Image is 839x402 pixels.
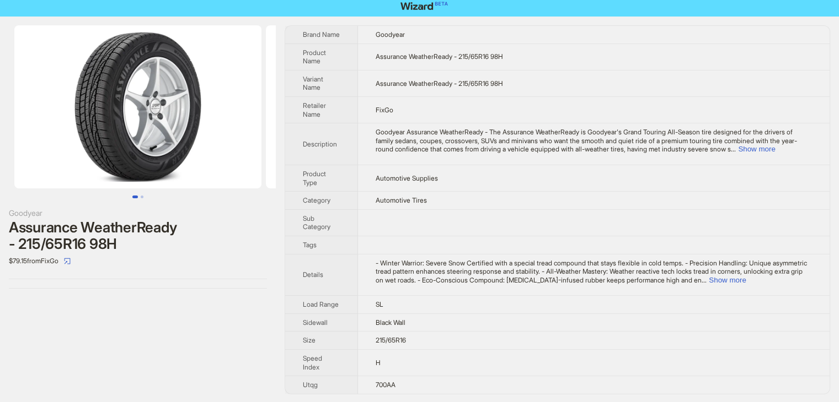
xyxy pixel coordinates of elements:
[376,381,396,389] span: 700AA
[731,145,736,153] span: ...
[738,145,775,153] button: Expand
[376,106,393,114] span: FixGo
[376,300,383,308] span: SL
[709,276,746,284] button: Expand
[376,318,405,327] span: Black Wall
[303,381,318,389] span: Utqg
[9,219,267,252] div: Assurance WeatherReady - 215/65R16 98H
[303,318,328,327] span: Sidewall
[266,25,513,188] img: Assurance WeatherReady - 215/65R16 98H Assurance WeatherReady - 215/65R16 98H image 2
[132,195,138,198] button: Go to slide 1
[376,128,797,153] span: Goodyear Assurance WeatherReady - The Assurance WeatherReady is Goodyear's Grand Touring All-Seas...
[303,354,322,371] span: Speed Index
[303,214,330,231] span: Sub Category
[303,48,326,66] span: Product Name
[376,30,405,39] span: Goodyear
[303,241,317,249] span: Tags
[376,79,503,88] span: Assurance WeatherReady - 215/65R16 98H
[376,196,427,204] span: Automotive Tires
[303,170,326,187] span: Product Type
[14,25,261,188] img: Assurance WeatherReady - 215/65R16 98H Assurance WeatherReady - 215/65R16 98H image 1
[376,128,812,154] div: Goodyear Assurance WeatherReady - The Assurance WeatherReady is Goodyear's Grand Touring All-Seas...
[303,336,316,344] span: Size
[376,336,406,344] span: 215/65R16
[303,75,323,92] span: Variant Name
[303,140,337,148] span: Description
[141,195,143,198] button: Go to slide 2
[303,101,326,118] span: Retailer Name
[376,174,438,182] span: Automotive Supplies
[376,259,812,285] div: - Winter Warrior: Severe Snow Certified with a special tread compound that stays flexible in cold...
[376,358,381,367] span: H
[9,252,267,270] div: $79.15 from FixGo
[702,276,707,284] span: ...
[64,258,71,264] span: select
[303,196,330,204] span: Category
[303,270,323,279] span: Details
[303,300,339,308] span: Load Range
[9,207,267,219] div: Goodyear
[303,30,340,39] span: Brand Name
[376,52,503,61] span: Assurance WeatherReady - 215/65R16 98H
[376,259,807,284] span: - Winter Warrior: Severe Snow Certified with a special tread compound that stays flexible in cold...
